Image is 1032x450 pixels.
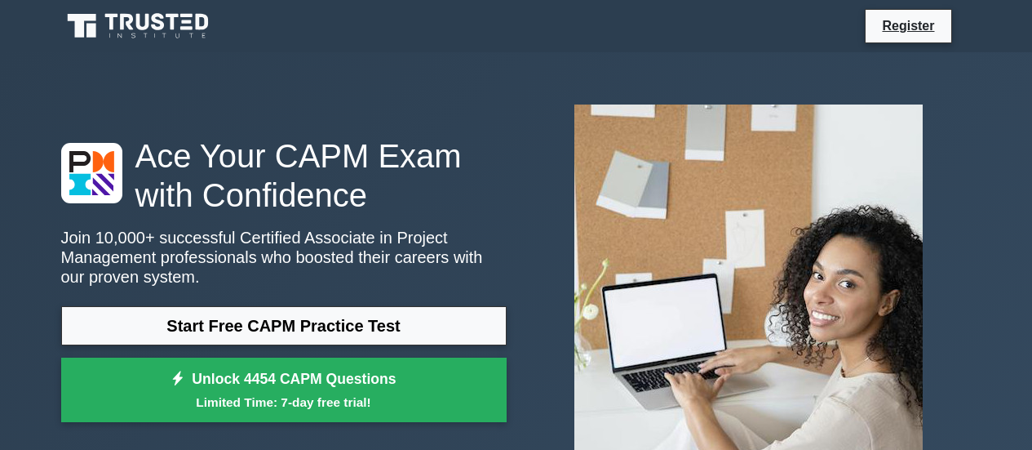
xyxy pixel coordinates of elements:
small: Limited Time: 7-day free trial! [82,393,486,412]
a: Register [872,16,944,36]
a: Unlock 4454 CAPM QuestionsLimited Time: 7-day free trial! [61,358,507,423]
p: Join 10,000+ successful Certified Associate in Project Management professionals who boosted their... [61,228,507,287]
h1: Ace Your CAPM Exam with Confidence [61,136,507,215]
a: Start Free CAPM Practice Test [61,306,507,345]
